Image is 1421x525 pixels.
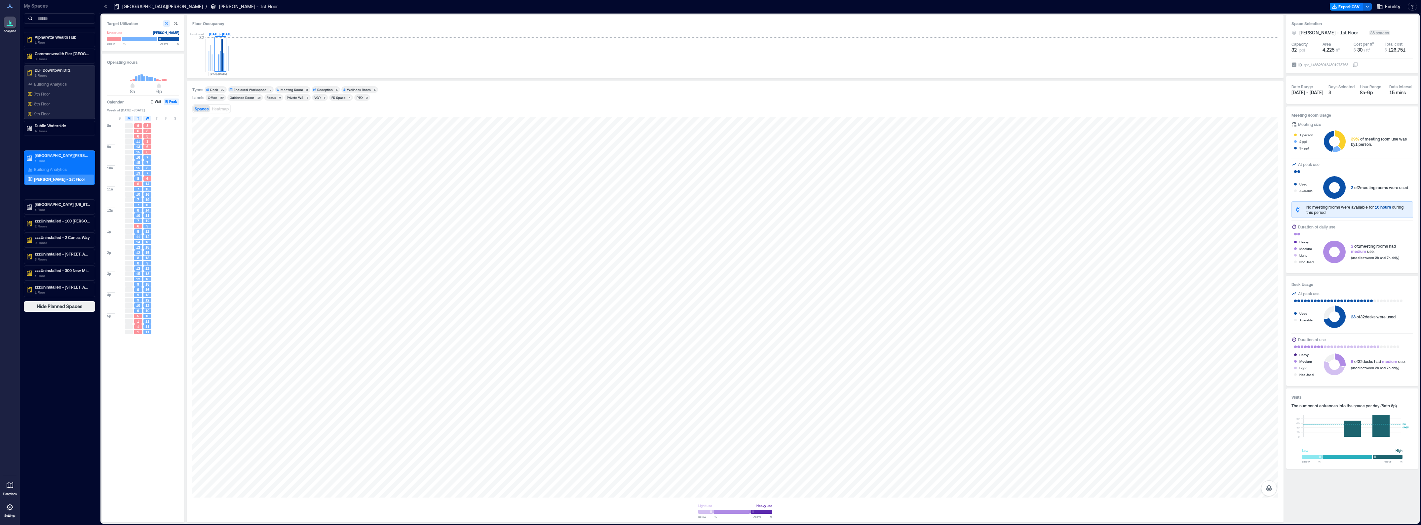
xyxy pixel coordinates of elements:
p: My Spaces [24,3,95,9]
span: 13 [145,293,149,297]
span: 12 [145,234,149,239]
div: Private WS [287,95,303,100]
div: Area [1323,41,1331,47]
p: 1 Floor [35,158,90,163]
span: / ft² [1364,48,1370,52]
div: [PERSON_NAME] [153,29,179,36]
tspan: 60 [1296,422,1300,425]
span: 23 [1351,314,1356,319]
div: 4 [348,96,352,100]
span: 6 [146,176,148,181]
span: S [119,116,121,121]
span: 9 [137,282,139,287]
button: Hide Planned Spaces [24,301,95,312]
span: S [174,116,176,121]
div: Guidance Room [230,95,254,100]
div: Heavy [1299,239,1309,245]
span: Below % [698,515,717,519]
div: Not Used [1299,371,1314,378]
a: Settings [2,499,18,520]
span: 19 [145,197,149,202]
span: 8 [137,256,139,260]
span: 14 [136,240,140,244]
p: Analytics [4,29,16,33]
span: 2 [1351,185,1353,190]
span: 15 [145,187,149,191]
div: 9 [278,96,282,100]
span: 16 [136,155,140,160]
h3: Space Selection [1291,20,1413,27]
div: Desk [210,87,218,92]
span: [DATE] - [DATE] [1291,90,1323,95]
tspan: 20 [1296,430,1300,434]
span: 11a [107,187,113,191]
div: Heavy [1299,351,1309,358]
span: 10 [136,192,140,197]
span: 7 [137,187,139,191]
span: 8 [137,176,139,181]
span: 12 [145,303,149,308]
div: Underuse [107,29,122,36]
h3: Visits [1291,394,1413,400]
span: 1 [137,324,139,329]
span: Below % [107,42,126,46]
span: 11 [145,319,149,324]
span: 1 [137,319,139,324]
span: 10a [107,166,113,170]
span: 6 [137,224,139,228]
span: 8 [137,229,139,234]
p: zzzUninstalled - [STREET_ADDRESS] [35,251,90,257]
span: Week of [DATE] - [DATE] [107,108,179,112]
span: 7 [146,155,148,160]
text: [DATE] [218,72,227,75]
div: Available [1299,187,1313,194]
span: 13 [145,277,149,281]
div: Light use [698,503,712,509]
div: Office [208,95,217,100]
span: 3 [146,123,148,128]
div: Cost per ft² [1354,41,1374,47]
span: F [165,116,167,121]
span: 12 [136,245,140,250]
span: 15 [145,245,149,250]
div: Reception [317,87,333,92]
span: 9 [137,287,139,292]
span: 8 [137,208,139,213]
p: DLF Downtown DT1 [35,67,90,73]
span: 5p [107,314,111,318]
span: 16 hours [1375,205,1391,209]
div: Types [192,87,203,92]
div: 8a - 6p [1360,89,1384,96]
tspan: 0 [1298,435,1300,438]
div: of 2 meeting rooms had use. [1351,243,1399,254]
span: 9 [146,224,148,228]
span: $ [1354,48,1356,52]
span: 16 [145,287,149,292]
span: 10 [145,308,149,313]
div: Not Used [1299,259,1314,265]
span: (used between 2h and 7h daily) [1351,366,1399,370]
div: Medium [1299,358,1312,365]
div: 1 person [1299,132,1313,138]
div: 2 [365,96,369,100]
p: Building Analytics [34,81,67,87]
div: Focus [267,95,276,100]
span: 15 [145,282,149,287]
div: of 32 desks were used. [1351,314,1397,319]
div: 20 [219,96,225,100]
span: 6 [146,144,148,149]
div: 3+ ppl [1299,145,1309,151]
button: IDspc_1468269134801273763 [1353,62,1358,67]
button: [PERSON_NAME] - 1st Floor [1299,29,1366,36]
div: Medium [1299,245,1312,252]
span: 10 [145,314,149,318]
span: Fidelity [1385,3,1401,10]
span: 14 [145,182,149,186]
a: Floorplans [1,477,19,498]
span: 12 [145,219,149,223]
button: Spaces [193,105,210,112]
p: 3 Floors [35,257,90,262]
span: 6 [137,182,139,186]
span: 7 [137,203,139,207]
div: Light [1299,252,1307,259]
